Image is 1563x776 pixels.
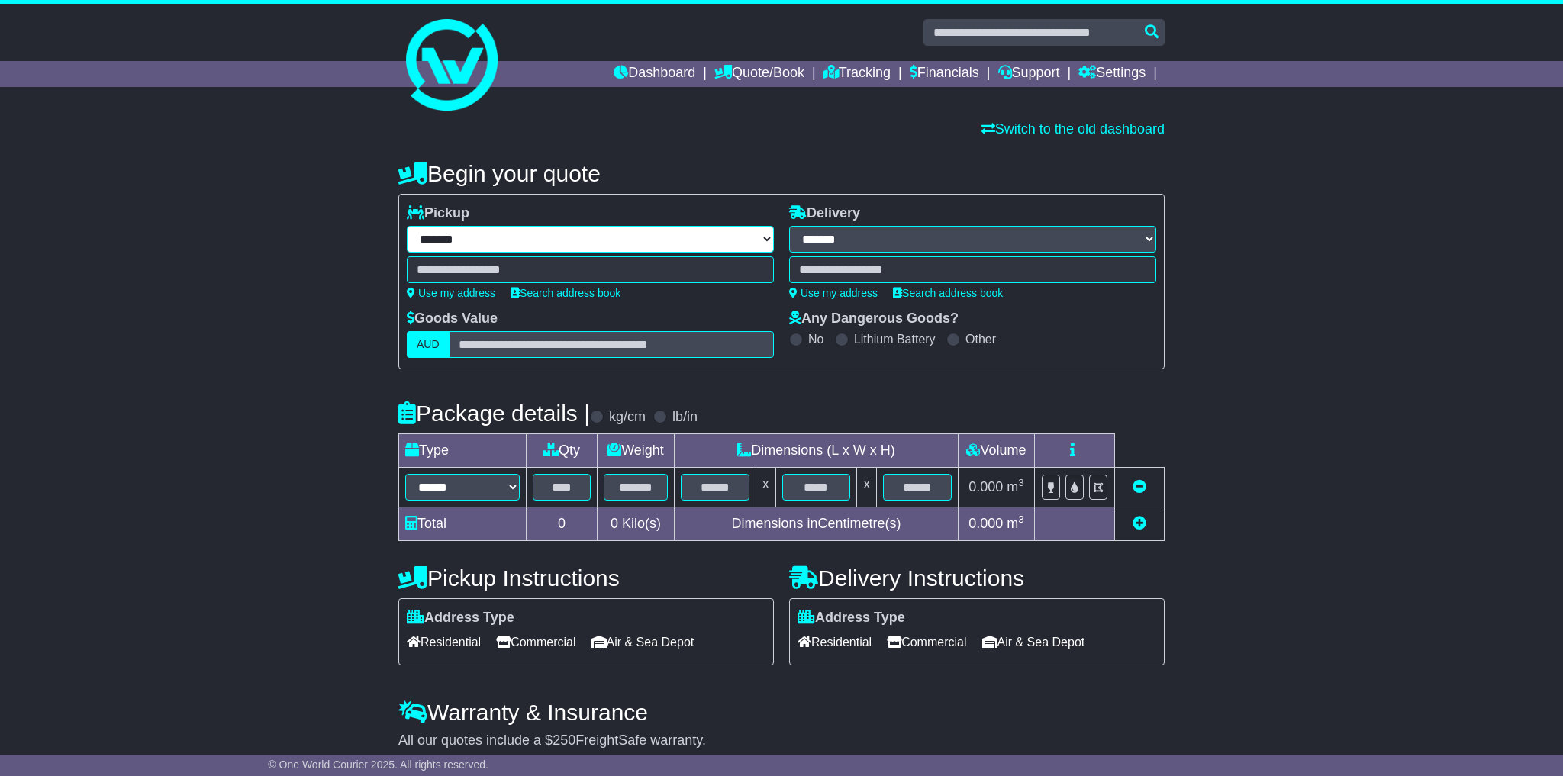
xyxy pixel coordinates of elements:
[887,630,966,654] span: Commercial
[893,287,1003,299] a: Search address book
[609,409,646,426] label: kg/cm
[527,507,598,541] td: 0
[672,409,698,426] label: lb/in
[674,434,958,468] td: Dimensions (L x W x H)
[399,507,527,541] td: Total
[958,434,1034,468] td: Volume
[674,507,958,541] td: Dimensions in Centimetre(s)
[714,61,804,87] a: Quote/Book
[968,516,1003,531] span: 0.000
[398,161,1165,186] h4: Begin your quote
[398,401,590,426] h4: Package details |
[527,434,598,468] td: Qty
[1133,516,1146,531] a: Add new item
[407,630,481,654] span: Residential
[756,468,775,507] td: x
[598,434,675,468] td: Weight
[789,205,860,222] label: Delivery
[789,311,959,327] label: Any Dangerous Goods?
[399,434,527,468] td: Type
[968,479,1003,494] span: 0.000
[1078,61,1146,87] a: Settings
[798,610,905,626] label: Address Type
[598,507,675,541] td: Kilo(s)
[982,630,1085,654] span: Air & Sea Depot
[857,468,877,507] td: x
[407,287,495,299] a: Use my address
[611,516,618,531] span: 0
[965,332,996,346] label: Other
[789,565,1165,591] h4: Delivery Instructions
[1018,477,1024,488] sup: 3
[398,565,774,591] h4: Pickup Instructions
[798,630,872,654] span: Residential
[614,61,695,87] a: Dashboard
[910,61,979,87] a: Financials
[591,630,694,654] span: Air & Sea Depot
[789,287,878,299] a: Use my address
[1007,479,1024,494] span: m
[398,733,1165,749] div: All our quotes include a $ FreightSafe warranty.
[854,332,936,346] label: Lithium Battery
[268,758,488,771] span: © One World Courier 2025. All rights reserved.
[823,61,891,87] a: Tracking
[407,610,514,626] label: Address Type
[1007,516,1024,531] span: m
[407,311,498,327] label: Goods Value
[1018,514,1024,525] sup: 3
[1133,479,1146,494] a: Remove this item
[998,61,1060,87] a: Support
[496,630,575,654] span: Commercial
[511,287,620,299] a: Search address book
[553,733,575,748] span: 250
[981,121,1165,137] a: Switch to the old dashboard
[407,331,450,358] label: AUD
[407,205,469,222] label: Pickup
[398,700,1165,725] h4: Warranty & Insurance
[808,332,823,346] label: No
